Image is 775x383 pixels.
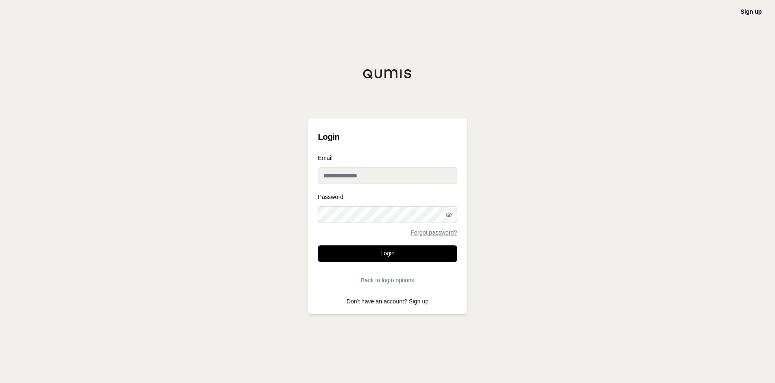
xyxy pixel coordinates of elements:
[741,8,762,15] a: Sign up
[411,230,457,235] a: Forgot password?
[318,194,457,200] label: Password
[318,155,457,161] label: Email
[318,128,457,145] h3: Login
[363,69,412,79] img: Qumis
[318,245,457,262] button: Login
[318,272,457,288] button: Back to login options
[409,298,428,305] a: Sign up
[318,298,457,304] p: Don't have an account?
